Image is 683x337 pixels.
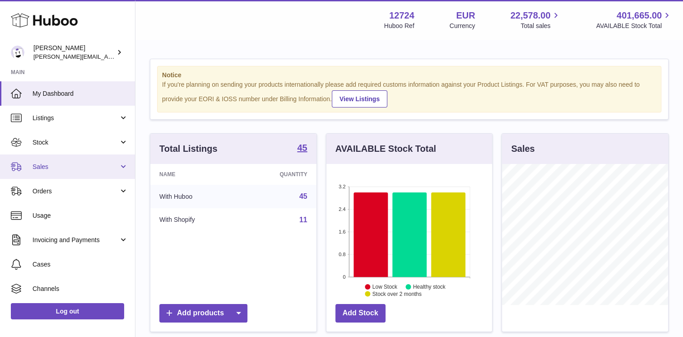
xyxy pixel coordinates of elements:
a: 45 [299,192,307,200]
span: AVAILABLE Stock Total [596,22,672,30]
strong: 45 [297,143,307,152]
strong: 12724 [389,9,414,22]
th: Name [150,164,240,185]
a: Log out [11,303,124,319]
h3: AVAILABLE Stock Total [335,143,436,155]
span: 401,665.00 [617,9,662,22]
a: Add products [159,304,247,323]
span: Cases [33,260,128,269]
a: 22,578.00 Total sales [510,9,561,30]
span: Invoicing and Payments [33,236,119,244]
span: [PERSON_NAME][EMAIL_ADDRESS][DOMAIN_NAME] [33,53,181,60]
td: With Shopify [150,208,240,232]
span: Listings [33,114,119,122]
th: Quantity [240,164,316,185]
div: If you're planning on sending your products internationally please add required customs informati... [162,80,656,108]
text: 0 [343,274,345,280]
span: Channels [33,285,128,293]
span: Usage [33,211,128,220]
img: sebastian@ffern.co [11,46,24,59]
h3: Sales [511,143,534,155]
text: 0.8 [339,252,345,257]
div: [PERSON_NAME] [33,44,115,61]
a: View Listings [332,90,387,108]
text: 1.6 [339,229,345,234]
span: Stock [33,138,119,147]
span: 22,578.00 [510,9,550,22]
span: Sales [33,163,119,171]
a: 45 [297,143,307,154]
text: 3.2 [339,184,345,189]
text: Healthy stock [413,284,446,290]
span: My Dashboard [33,89,128,98]
text: Stock over 2 months [372,291,422,297]
div: Currency [450,22,475,30]
td: With Huboo [150,185,240,208]
a: 401,665.00 AVAILABLE Stock Total [596,9,672,30]
div: Huboo Ref [384,22,414,30]
h3: Total Listings [159,143,218,155]
span: Orders [33,187,119,196]
span: Total sales [520,22,561,30]
strong: Notice [162,71,656,80]
text: Low Stock [372,284,398,290]
a: Add Stock [335,304,386,323]
a: 11 [299,216,307,224]
strong: EUR [456,9,475,22]
text: 2.4 [339,206,345,212]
